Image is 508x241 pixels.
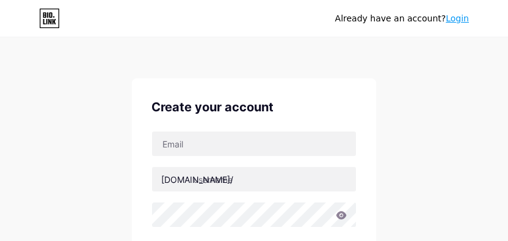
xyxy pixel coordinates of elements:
div: Already have an account? [335,12,469,25]
a: Login [446,13,469,23]
input: username [152,167,356,191]
input: Email [152,132,356,156]
div: Create your account [151,98,357,116]
div: [DOMAIN_NAME]/ [161,173,233,186]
